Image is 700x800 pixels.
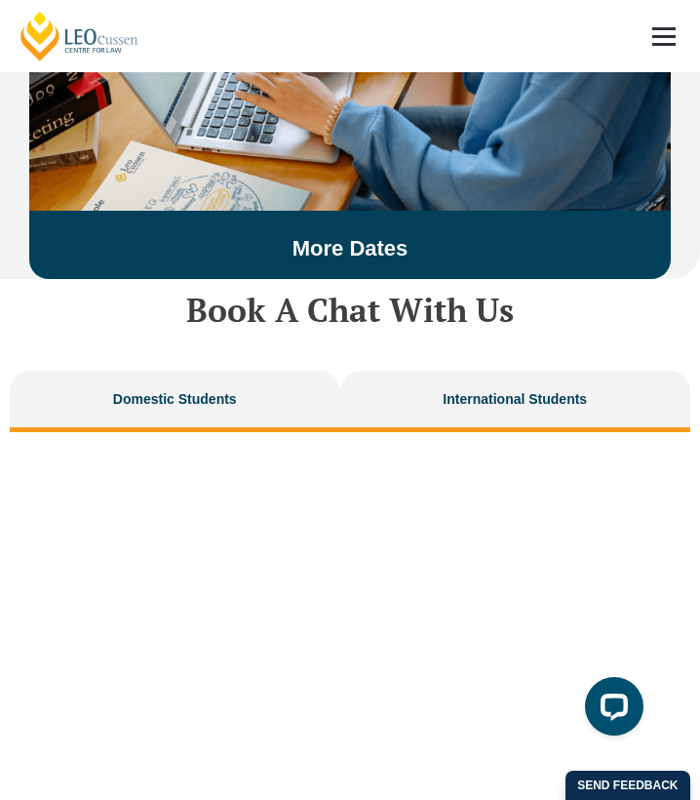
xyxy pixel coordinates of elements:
[113,385,237,413] span: Domestic Students
[10,289,690,333] h2: Book A Chat With Us
[569,669,651,751] iframe: LiveChat chat widget
[18,10,141,62] a: [PERSON_NAME] Centre for Law
[443,385,587,413] span: International Students
[292,236,408,260] a: More Dates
